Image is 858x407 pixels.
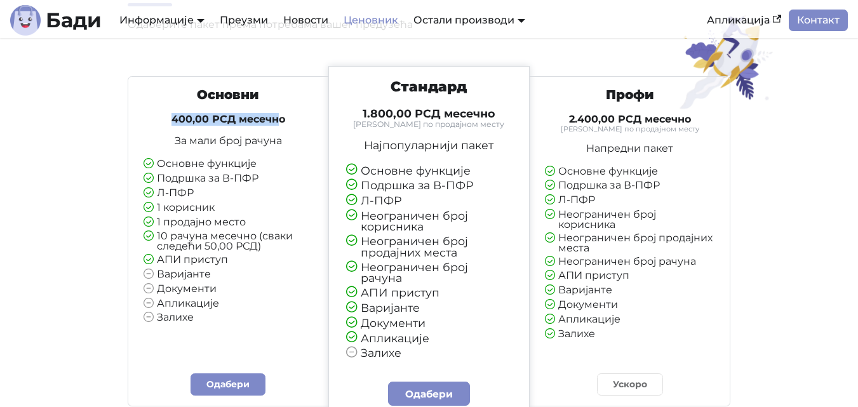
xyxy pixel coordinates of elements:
[10,5,102,36] a: ЛогоБади
[545,270,714,282] li: АПИ приступ
[545,126,714,133] small: [PERSON_NAME] по продајном месту
[144,113,313,126] h4: 400,00 РСД месечно
[144,136,313,146] p: За мали број рачуна
[346,262,513,284] li: Неограничен број рачуна
[545,113,714,126] h4: 2.400,00 РСД месечно
[144,159,313,170] li: Основне функције
[212,10,276,31] a: Преузми
[346,210,513,232] li: Неограничен број корисника
[144,217,313,229] li: 1 продајно место
[346,107,513,121] h4: 1.800,00 РСД месечно
[346,236,513,258] li: Неограничен број продајних места
[191,373,265,396] a: Одабери
[346,78,513,96] h3: Стандард
[144,298,313,310] li: Апликације
[545,300,714,311] li: Документи
[388,382,471,406] a: Одабери
[346,287,513,299] li: АПИ приступ
[545,166,714,178] li: Основне функције
[545,87,714,103] h3: Профи
[789,10,848,31] a: Контакт
[10,5,41,36] img: Лого
[144,203,313,214] li: 1 корисник
[346,140,513,151] p: Најпопуларнији пакет
[46,10,102,30] b: Бади
[336,10,406,31] a: Ценовник
[144,231,313,251] li: 10 рачуна месечно (сваки следећи 50,00 РСД)
[346,180,513,192] li: Подршка за В-ПФР
[144,255,313,266] li: АПИ приступ
[672,14,782,110] img: Ценовник пакета и услуга
[545,210,714,230] li: Неограничен број корисника
[346,165,513,177] li: Основне функције
[545,180,714,192] li: Подршка за В-ПФР
[346,121,513,128] small: [PERSON_NAME] по продајном месту
[346,333,513,345] li: Апликације
[144,87,313,103] h3: Основни
[346,317,513,330] li: Документи
[545,233,714,253] li: Неограничен број продајних места
[144,269,313,281] li: Варијанте
[144,312,313,324] li: Залихе
[545,257,714,268] li: Неограничен број рачуна
[346,302,513,314] li: Варијанте
[346,195,513,207] li: Л-ПФР
[545,285,714,297] li: Варијанте
[413,14,525,26] a: Остали производи
[346,347,513,359] li: Залихе
[144,173,313,185] li: Подршка за В-ПФР
[545,143,714,154] p: Напредни пакет
[545,195,714,206] li: Л-ПФР
[144,188,313,199] li: Л-ПФР
[144,284,313,295] li: Документи
[119,14,204,26] a: Информације
[545,314,714,326] li: Апликације
[699,10,789,31] a: Апликација
[276,10,336,31] a: Новости
[545,329,714,340] li: Залихе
